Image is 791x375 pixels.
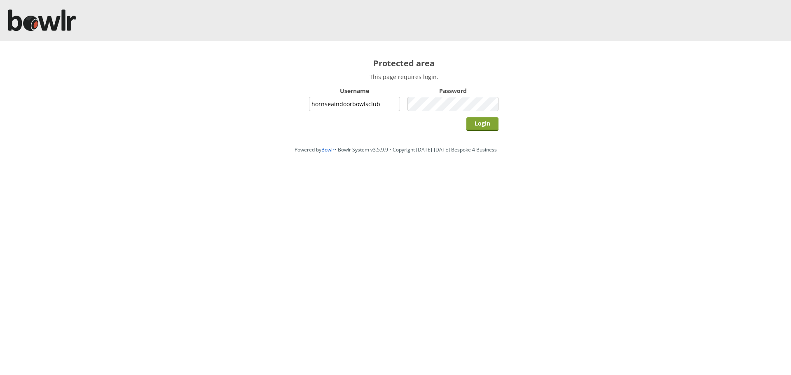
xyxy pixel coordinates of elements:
[466,117,498,131] input: Login
[407,87,498,95] label: Password
[309,73,498,81] p: This page requires login.
[309,87,400,95] label: Username
[295,146,497,153] span: Powered by • Bowlr System v3.5.9.9 • Copyright [DATE]-[DATE] Bespoke 4 Business
[309,58,498,69] h2: Protected area
[321,146,335,153] a: Bowlr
